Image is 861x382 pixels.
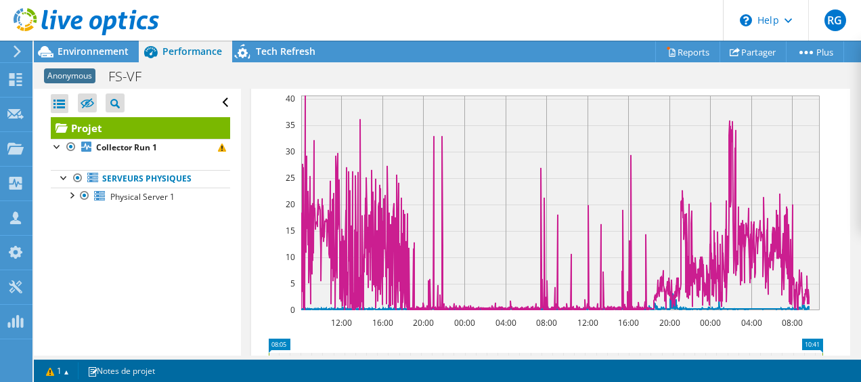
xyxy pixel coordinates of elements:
span: RG [824,9,846,31]
a: 1 [37,362,79,379]
a: Plus [786,41,844,62]
text: 25 [286,172,295,184]
text: 08:00 [535,317,556,328]
span: Anonymous [44,68,95,83]
span: Tech Refresh [256,45,315,58]
text: 0 [290,304,295,316]
a: Physical Server 1 [51,188,230,205]
text: 40 [286,93,295,104]
a: Partager [720,41,787,62]
text: 04:00 [495,317,516,328]
text: 20 [286,198,295,210]
a: Notes de projet [78,362,164,379]
a: Serveurs physiques [51,170,230,188]
b: Collector Run 1 [96,142,157,153]
text: 20:00 [659,317,680,328]
text: 15 [286,225,295,236]
text: 04:00 [741,317,761,328]
a: Projet [51,117,230,139]
text: 08:00 [781,317,802,328]
span: Physical Server 1 [110,191,175,203]
text: 12:00 [577,317,598,328]
svg: \n [740,14,752,26]
text: 30 [286,146,295,157]
text: 16:00 [617,317,638,328]
text: 20:00 [412,317,433,328]
text: 00:00 [699,317,720,328]
text: 10 [286,251,295,263]
a: Reports [655,41,720,62]
text: 5 [290,278,295,289]
span: Performance [162,45,222,58]
a: Collector Run 1 [51,139,230,156]
span: Environnement [58,45,129,58]
text: 35 [286,119,295,131]
text: 16:00 [372,317,393,328]
text: 12:00 [330,317,351,328]
h1: FS-VF [102,69,162,84]
text: 00:00 [454,317,474,328]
